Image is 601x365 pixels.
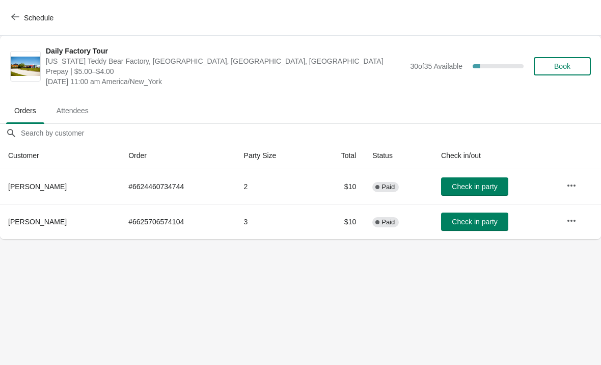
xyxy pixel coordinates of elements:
button: Book [534,57,591,75]
span: Attendees [48,101,97,120]
th: Party Size [236,142,314,169]
button: Check in party [441,213,508,231]
span: Book [554,62,570,70]
span: Check in party [452,182,497,191]
button: Check in party [441,177,508,196]
span: Schedule [24,14,53,22]
input: Search by customer [20,124,601,142]
th: Check in/out [433,142,558,169]
th: Total [314,142,364,169]
td: 2 [236,169,314,204]
button: Schedule [5,9,62,27]
span: Prepay | $5.00–$4.00 [46,66,405,76]
span: [PERSON_NAME] [8,182,67,191]
img: Daily Factory Tour [11,57,40,76]
span: Paid [381,183,395,191]
span: Check in party [452,218,497,226]
span: [US_STATE] Teddy Bear Factory, [GEOGRAPHIC_DATA], [GEOGRAPHIC_DATA], [GEOGRAPHIC_DATA] [46,56,405,66]
span: Daily Factory Tour [46,46,405,56]
span: 30 of 35 Available [410,62,462,70]
td: 3 [236,204,314,239]
span: [DATE] 11:00 am America/New_York [46,76,405,87]
span: [PERSON_NAME] [8,218,67,226]
th: Order [120,142,235,169]
td: # 6625706574104 [120,204,235,239]
span: Orders [6,101,44,120]
th: Status [364,142,433,169]
td: $10 [314,169,364,204]
td: # 6624460734744 [120,169,235,204]
span: Paid [381,218,395,226]
td: $10 [314,204,364,239]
